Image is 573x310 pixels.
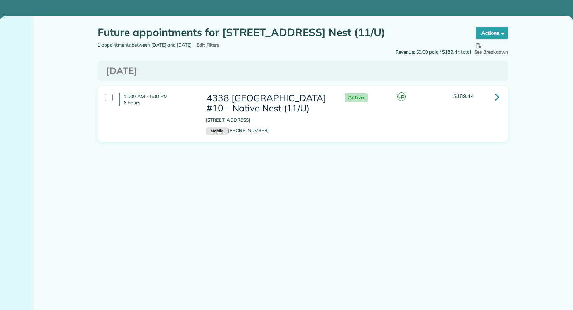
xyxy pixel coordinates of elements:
[206,128,269,133] a: Mobile[PHONE_NUMBER]
[124,99,195,106] p: 6 hours
[474,42,508,56] button: See Breakdown
[474,42,508,55] span: See Breakdown
[196,42,219,48] span: Edit Filters
[98,27,462,38] h1: Future appointments for [STREET_ADDRESS] Nest (11/U)
[206,127,228,135] small: Mobile
[206,117,330,124] p: [STREET_ADDRESS]
[106,66,499,76] h3: [DATE]
[195,42,219,48] a: Edit Filters
[476,27,508,39] button: Actions
[92,42,303,49] div: 1 appointments between [DATE] and [DATE]
[453,92,474,99] span: $189.44
[345,93,368,102] span: Active
[395,49,471,56] span: Revenue: $0.00 paid / $189.44 total
[206,93,330,113] h3: 4338 [GEOGRAPHIC_DATA] #10 - Native Nest (11/U)
[119,93,195,106] h4: 11:00 AM - 5:00 PM
[397,92,406,101] span: L(2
